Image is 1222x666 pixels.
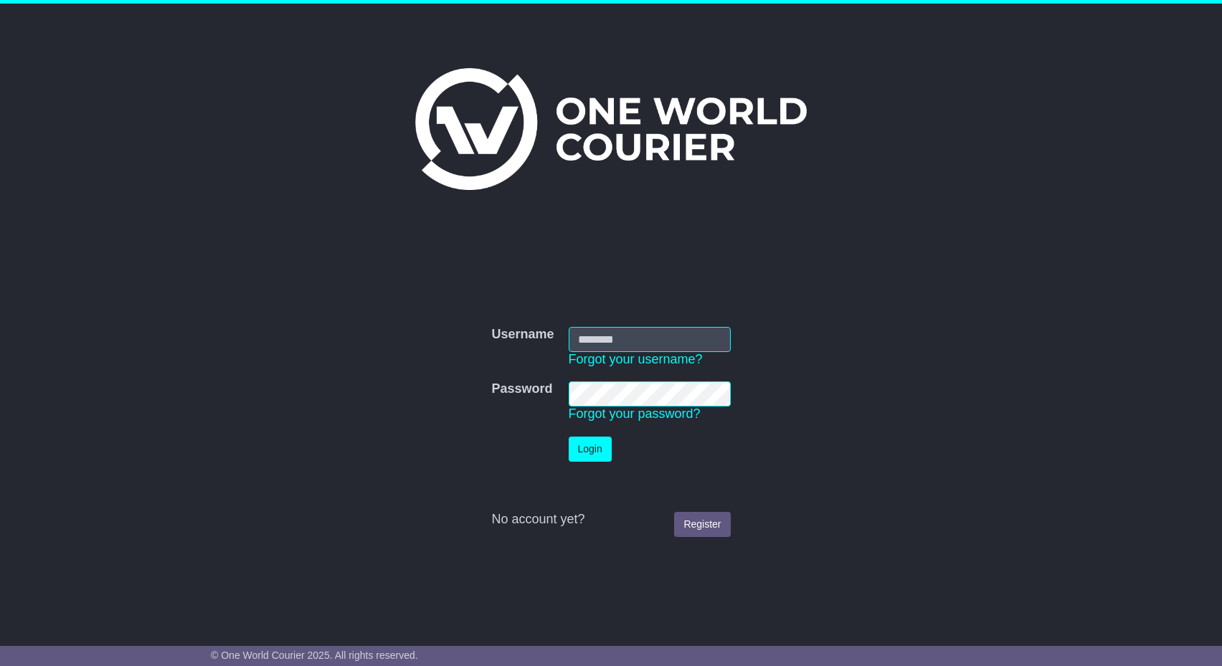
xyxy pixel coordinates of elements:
a: Forgot your password? [569,406,701,421]
a: Register [674,512,730,537]
button: Login [569,437,612,462]
div: No account yet? [491,512,730,528]
label: Username [491,327,554,343]
img: One World [415,68,807,190]
a: Forgot your username? [569,352,703,366]
span: © One World Courier 2025. All rights reserved. [211,650,418,661]
label: Password [491,381,552,397]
